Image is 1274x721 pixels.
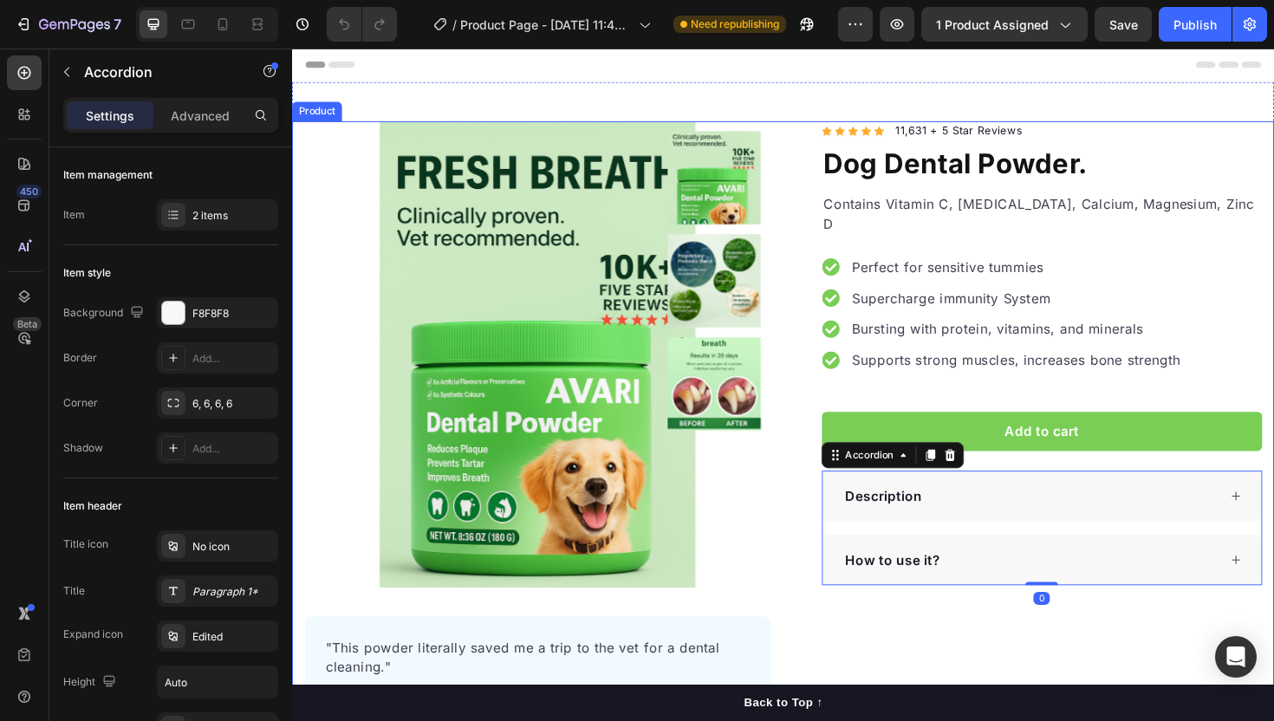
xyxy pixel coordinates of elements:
p: 7 [114,14,121,35]
div: Accordion [582,423,640,438]
div: F8F8F8 [192,306,274,322]
div: Beta [13,317,42,331]
div: Product [3,59,49,75]
div: Border [63,350,97,366]
span: Product Page - [DATE] 11:44:43 [460,16,632,34]
span: / [452,16,457,34]
div: Item [63,207,85,223]
div: Add... [192,351,274,367]
p: Supports strong muscles, increases bone strength [593,320,940,341]
div: Item style [63,265,111,281]
span: Save [1109,17,1138,32]
p: Supercharge immunity System [593,254,940,275]
h1: Dog Dental Powder. [561,100,1027,146]
p: Description [585,464,667,484]
div: 0 [785,575,803,589]
input: Auto [158,666,277,698]
button: Publish [1159,7,1232,42]
p: How to use it? [585,531,686,552]
p: Accordion [84,62,231,82]
img: Dog Dental Powder. - Avari [398,88,497,186]
div: Publish [1173,16,1217,34]
div: Shadow [63,440,103,456]
p: Contains Vitamin C, [MEDICAL_DATA], Calcium, Magnesium, Zinc D [562,154,1025,196]
div: Title [63,583,85,599]
div: Open Intercom Messenger [1215,636,1257,678]
p: 11,631 + 5 Star Reviews [639,79,774,96]
button: 1 product assigned [921,7,1088,42]
div: Title icon [63,536,108,552]
div: Edited [192,629,274,645]
div: No icon [192,539,274,555]
div: 6, 6, 6, 6 [192,396,274,412]
div: Undo/Redo [327,7,397,42]
div: Corner [63,395,98,411]
div: Item management [63,167,153,183]
button: Save [1095,7,1152,42]
div: Add... [192,441,274,457]
div: 2 items [192,208,274,224]
p: Advanced [171,107,230,125]
div: Expand icon [63,627,123,642]
div: Back to Top ↑ [478,684,562,702]
p: Bursting with protein, vitamins, and minerals [593,287,940,308]
p: Perfect for sensitive tummies [593,221,940,242]
div: Height [63,671,120,694]
div: Add to cart [754,395,834,416]
img: Dog Dental Powder. - Avari [398,306,497,405]
div: Paragraph 1* [192,584,274,600]
iframe: Design area [292,49,1274,721]
p: "This powder literally saved me a trip to the vet for a dental cleaning." [36,624,484,666]
div: Background [63,302,147,325]
img: Dog Dental Powder. - Avari [398,197,497,296]
span: Need republishing [691,16,779,32]
div: Item header [63,498,122,514]
button: 7 [7,7,129,42]
button: Add to cart [561,385,1027,426]
p: Settings [86,107,134,125]
div: 450 [16,185,42,198]
span: 1 product assigned [936,16,1049,34]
